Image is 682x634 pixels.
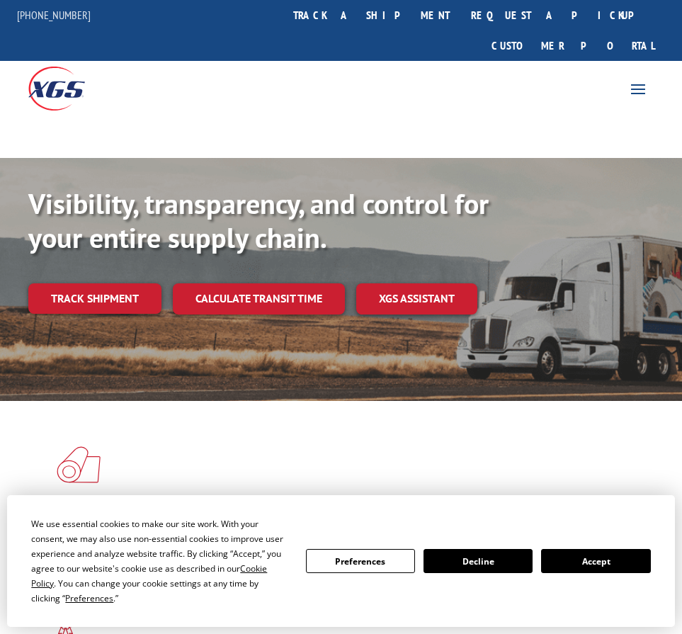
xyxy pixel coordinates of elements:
a: [PHONE_NUMBER] [17,8,91,22]
span: Preferences [65,592,113,604]
a: Calculate transit time [173,283,345,314]
button: Preferences [306,549,415,573]
a: Customer Portal [481,30,665,61]
div: Cookie Consent Prompt [7,495,675,627]
img: xgs-icon-total-supply-chain-intelligence-red [57,446,101,483]
b: Visibility, transparency, and control for your entire supply chain. [28,185,489,256]
button: Accept [541,549,650,573]
div: We use essential cookies to make our site work. With your consent, we may also use non-essential ... [31,516,288,606]
button: Decline [424,549,533,573]
a: XGS ASSISTANT [356,283,477,314]
a: Track shipment [28,283,161,313]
